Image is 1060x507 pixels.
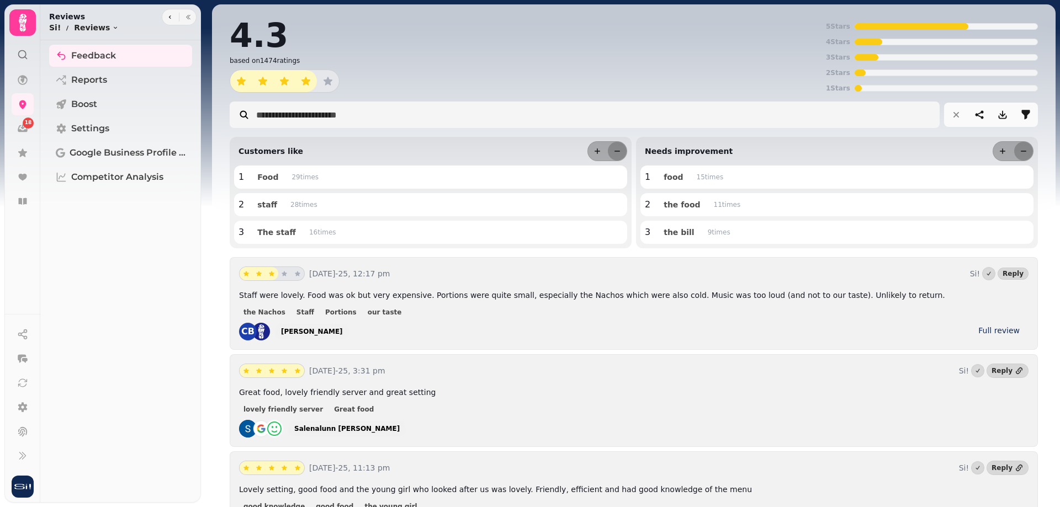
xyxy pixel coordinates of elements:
span: 18 [25,119,32,127]
button: Food [248,170,287,184]
span: Reply [1003,270,1024,277]
nav: Tabs [40,40,201,503]
p: Customers like [234,146,303,157]
button: the food [655,198,709,212]
button: download [992,104,1014,126]
p: 28 time s [290,200,317,209]
p: 2 Stars [826,68,850,77]
button: the bill [655,225,703,239]
p: 2 [239,198,244,211]
p: 2 [645,198,650,211]
button: star [265,364,278,377]
span: staff [257,201,277,209]
button: star [230,70,252,92]
span: Great food, lovely friendly server and great setting [239,388,436,397]
button: our taste [363,307,406,318]
button: the Nachos [239,307,290,318]
p: 1 [645,170,650,184]
p: Needs improvement [640,146,733,157]
p: 1 Stars [826,84,850,93]
a: Reply [987,364,1029,378]
div: Reply [992,463,1013,472]
img: User avatar [12,476,34,498]
button: star [273,70,295,92]
span: Lovely setting, good food and the young girl who looked after us was lovely. Friendly, efficient ... [239,485,752,494]
p: 15 time s [697,173,724,182]
p: Si! [49,22,61,33]
a: 18 [12,118,34,140]
img: st.png [252,323,270,340]
span: Google Business Profile (Beta) [70,146,185,159]
a: Full review [969,323,1029,338]
span: Reports [71,73,107,87]
span: lovely friendly server [243,406,323,413]
button: Staff [292,307,319,318]
img: go-emblem@2x.png [252,420,270,437]
button: Reply [998,268,1029,280]
button: star [278,267,291,280]
span: Boost [71,98,97,111]
span: food [664,173,683,181]
p: 9 time s [708,228,730,237]
button: share-thread [968,104,990,126]
a: Competitor Analysis [49,166,192,188]
img: ACg8ocLaGb-7lMVEBSWD8kA-AVmhND1vSxFV4pIV30QC1KsnWKYutQ=s128-c0x00000000-cc-rp-mo [239,420,257,437]
p: [DATE]-25, 11:13 pm [309,462,955,473]
a: [PERSON_NAME] [274,324,349,339]
p: 29 time s [291,173,319,182]
button: User avatar [9,476,36,498]
a: Google Business Profile (Beta) [49,142,192,164]
p: 3 [645,226,650,239]
nav: breadcrumb [49,22,119,33]
button: less [1014,142,1033,161]
span: Portions [325,309,357,316]
span: Feedback [71,49,116,62]
button: Reviews [74,22,119,33]
button: The staff [248,225,305,239]
p: [DATE]-25, 12:17 pm [309,268,966,279]
button: more [993,142,1012,161]
span: Staff [296,309,314,316]
p: Si! [970,268,980,279]
div: Reply [992,366,1013,375]
h2: 4.3 [230,19,288,52]
p: 1 [239,170,244,184]
p: 16 time s [309,228,336,237]
button: star [291,461,304,474]
span: The staff [257,228,296,236]
button: star [240,364,253,377]
button: more [588,142,607,161]
p: 11 time s [714,200,741,209]
button: star [265,267,278,280]
button: lovely friendly server [239,404,327,415]
button: less [608,142,627,161]
button: star [278,364,291,377]
span: CB [241,327,255,336]
p: 3 Stars [826,53,850,62]
p: 3 [239,226,244,239]
button: Great food [330,404,378,415]
button: staff [248,198,286,212]
span: the Nachos [243,309,285,316]
p: 5 Stars [826,22,850,31]
button: star [240,267,253,280]
button: Marked as done [971,461,984,474]
a: Reports [49,69,192,91]
span: the bill [664,228,694,236]
button: Marked as done [982,267,995,280]
span: the food [664,201,700,209]
button: Marked as done [971,364,984,377]
span: Food [257,173,278,181]
button: star [317,70,339,92]
button: Portions [321,307,361,318]
button: star [265,461,278,474]
span: Competitor Analysis [71,170,163,184]
button: star [252,461,266,474]
h2: Reviews [49,11,119,22]
p: Si! [959,462,969,473]
button: star [291,267,304,280]
div: [PERSON_NAME] [281,327,343,336]
span: Settings [71,122,109,135]
div: Salenalunn [PERSON_NAME] [294,424,400,433]
a: Reply [987,461,1029,475]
